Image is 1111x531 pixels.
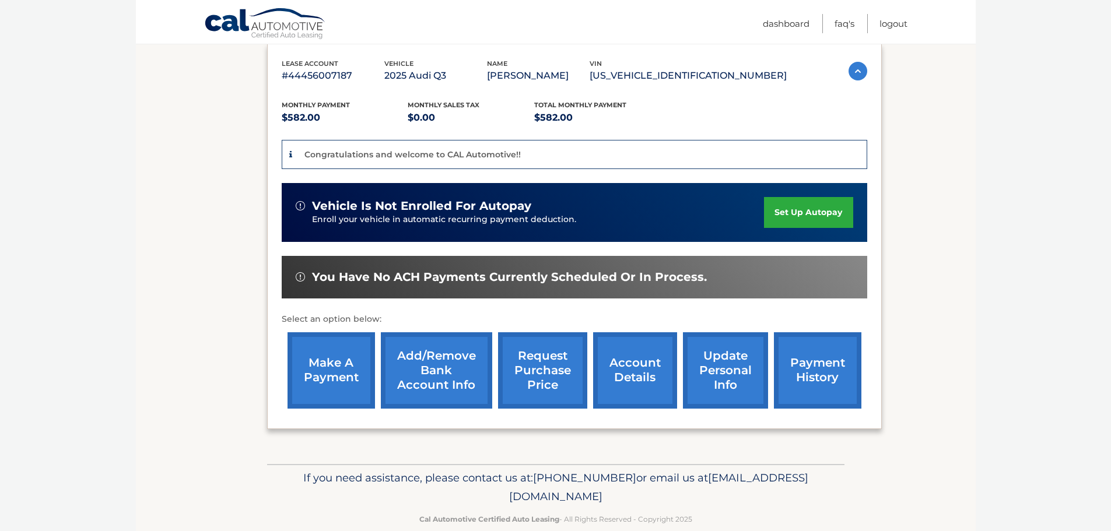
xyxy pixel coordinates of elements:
[763,14,809,33] a: Dashboard
[312,213,765,226] p: Enroll your vehicle in automatic recurring payment deduction.
[487,68,590,84] p: [PERSON_NAME]
[683,332,768,409] a: update personal info
[282,110,408,126] p: $582.00
[296,201,305,210] img: alert-white.svg
[381,332,492,409] a: Add/Remove bank account info
[408,101,479,109] span: Monthly sales Tax
[384,59,413,68] span: vehicle
[275,513,837,525] p: - All Rights Reserved - Copyright 2025
[288,332,375,409] a: make a payment
[204,8,327,41] a: Cal Automotive
[774,332,861,409] a: payment history
[764,197,853,228] a: set up autopay
[282,312,867,326] p: Select an option below:
[275,469,837,506] p: If you need assistance, please contact us at: or email us at
[408,110,534,126] p: $0.00
[282,68,384,84] p: #44456007187
[419,515,559,523] strong: Cal Automotive Certified Auto Leasing
[590,68,787,84] p: [US_VEHICLE_IDENTIFICATION_NUMBER]
[534,110,661,126] p: $582.00
[282,101,350,109] span: Monthly Payment
[590,59,602,68] span: vin
[849,62,867,80] img: accordion-active.svg
[312,199,531,213] span: vehicle is not enrolled for autopay
[304,149,521,160] p: Congratulations and welcome to CAL Automotive!!
[879,14,907,33] a: Logout
[498,332,587,409] a: request purchase price
[296,272,305,282] img: alert-white.svg
[533,471,636,484] span: [PHONE_NUMBER]
[312,270,707,284] span: You have no ACH payments currently scheduled or in process.
[282,59,338,68] span: lease account
[384,68,487,84] p: 2025 Audi Q3
[593,332,677,409] a: account details
[835,14,854,33] a: FAQ's
[487,59,507,68] span: name
[534,101,626,109] span: Total Monthly Payment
